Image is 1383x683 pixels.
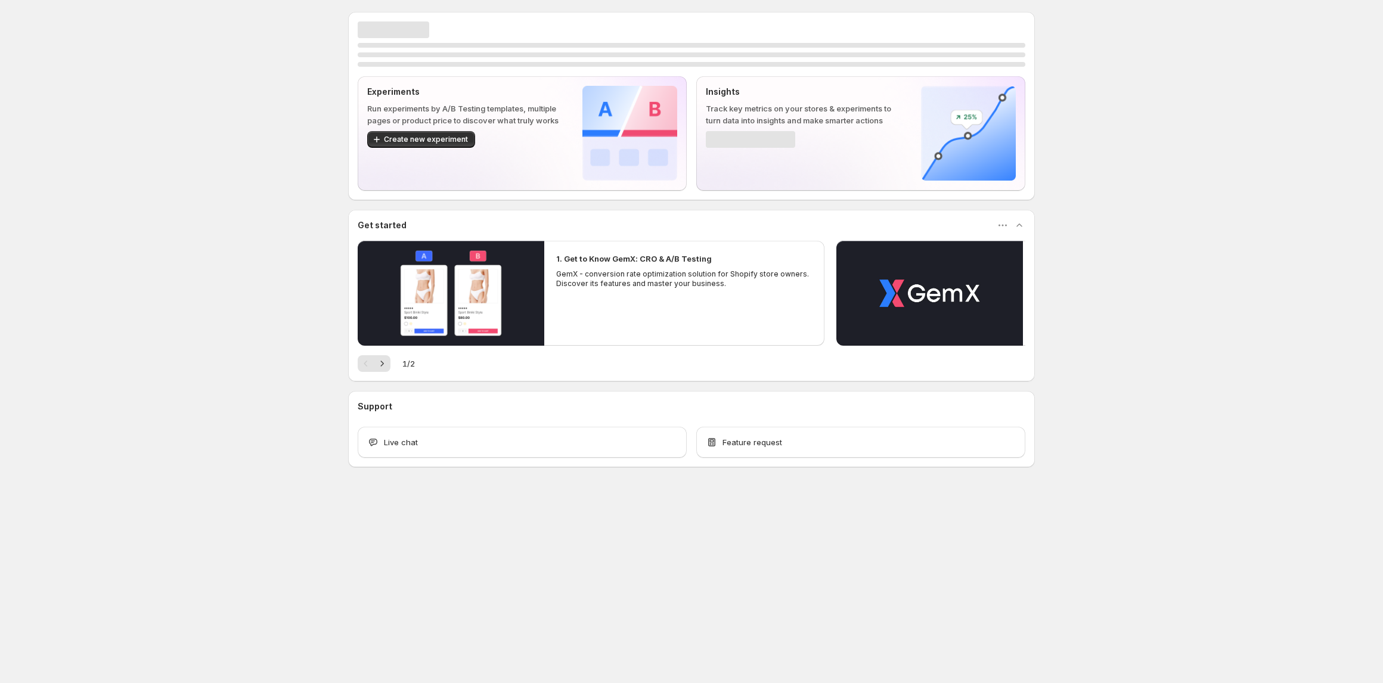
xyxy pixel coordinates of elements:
button: Play video [358,241,544,346]
p: Run experiments by A/B Testing templates, multiple pages or product price to discover what truly ... [367,103,563,126]
p: Experiments [367,86,563,98]
nav: Pagination [358,355,390,372]
button: Next [374,355,390,372]
p: GemX - conversion rate optimization solution for Shopify store owners. Discover its features and ... [556,269,813,288]
span: Create new experiment [384,135,468,144]
button: Play video [836,241,1023,346]
img: Insights [921,86,1016,181]
img: Experiments [582,86,677,181]
p: Insights [706,86,902,98]
p: Track key metrics on your stores & experiments to turn data into insights and make smarter actions [706,103,902,126]
span: Feature request [722,436,782,448]
h2: 1. Get to Know GemX: CRO & A/B Testing [556,253,712,265]
h3: Support [358,401,392,412]
h3: Get started [358,219,407,231]
span: Live chat [384,436,418,448]
span: 1 / 2 [402,358,415,370]
button: Create new experiment [367,131,475,148]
